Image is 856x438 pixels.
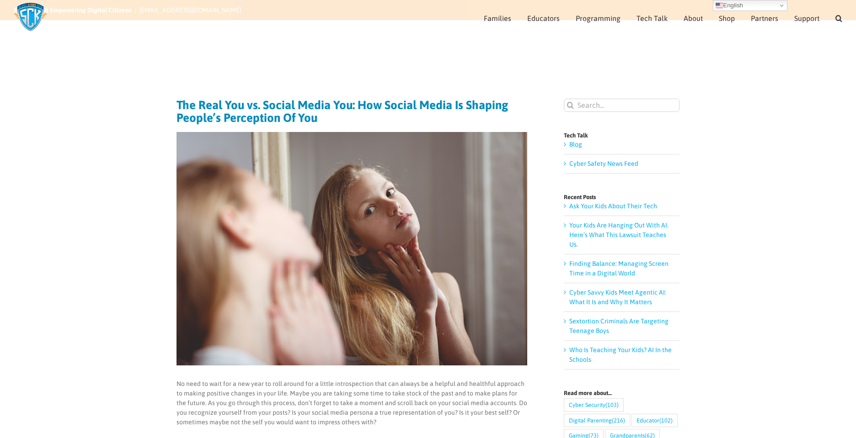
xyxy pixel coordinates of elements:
[14,2,47,32] img: Savvy Cyber Kids Logo
[564,99,679,112] input: Search...
[527,15,560,22] span: Educators
[569,160,638,167] a: Cyber Safety News Feed
[659,414,673,427] span: (102)
[719,15,735,22] span: Shop
[177,99,527,124] h1: The Real You vs. Social Media You: How Social Media Is Shaping People’s Perception Of You
[569,346,672,363] a: Who Is Teaching Your Kids? AI In the Schools
[684,15,703,22] span: About
[605,399,619,411] span: (103)
[637,15,668,22] span: Tech Talk
[564,132,679,138] h4: Tech Talk
[569,141,582,148] a: Blog
[631,414,678,427] a: Educator (102 items)
[569,260,669,277] a: Finding Balance: Managing Screen Time in a Digital World
[569,317,669,334] a: Sextortion Criminals Are Targeting Teenage Boys
[564,398,624,412] a: Cyber Security (103 items)
[576,15,621,22] span: Programming
[716,2,723,9] img: en
[751,15,778,22] span: Partners
[564,414,630,427] a: Digital Parenting (216 items)
[177,379,527,427] p: No need to wait for a new year to roll around for a little introspection that can always be a hel...
[564,194,679,200] h4: Recent Posts
[569,222,669,248] a: Your Kids Are Hanging Out With AI. Here’s What This Lawsuit Teaches Us.
[564,390,679,396] h4: Read more about…
[484,15,511,22] span: Families
[569,289,666,306] a: Cyber Savvy Kids Meet Agentic AI: What It Is and Why It Matters
[794,15,819,22] span: Support
[564,99,577,112] input: Search
[569,202,657,210] a: Ask Your Kids About Their Tech
[612,414,625,427] span: (216)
